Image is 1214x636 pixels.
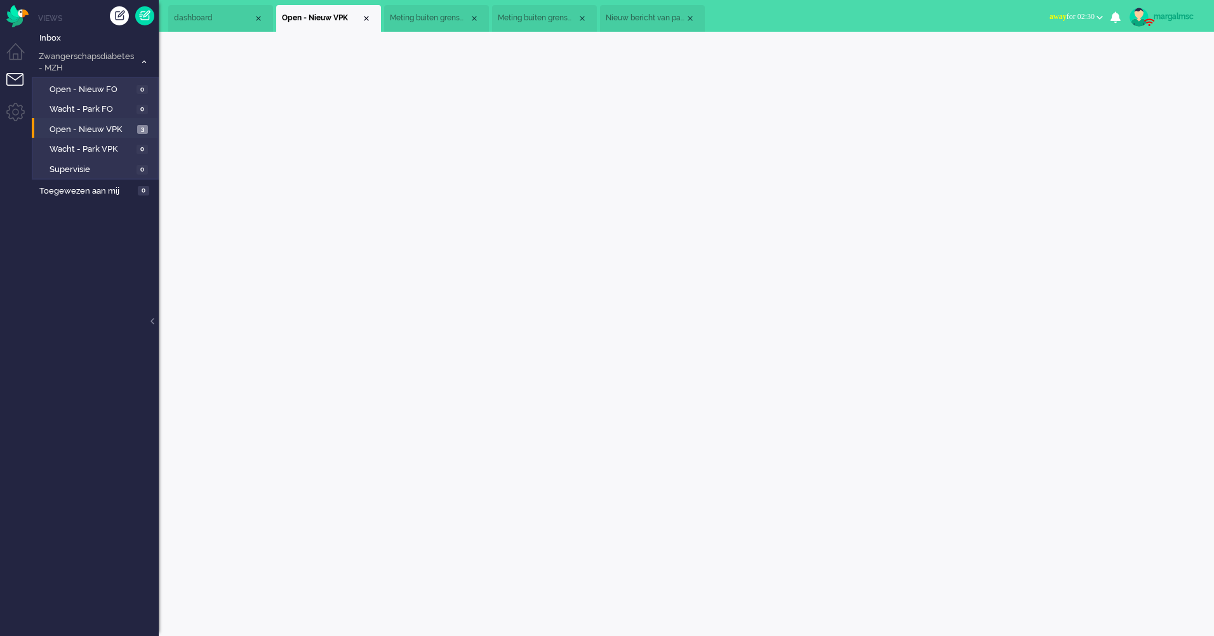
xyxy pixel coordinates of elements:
li: awayfor 02:30 [1042,4,1111,32]
span: Supervisie [50,164,133,176]
a: margalmsc [1127,8,1201,27]
a: Wacht - Park VPK 0 [37,142,157,156]
span: 0 [137,85,148,95]
li: Admin menu [6,103,35,131]
a: Supervisie 0 [37,162,157,176]
span: Open - Nieuw VPK [50,124,134,136]
div: Creëer ticket [110,6,129,25]
span: Meting buiten grenswaarden (5) [390,13,469,23]
a: Quick Ticket [135,6,154,25]
span: Open - Nieuw FO [50,84,133,96]
span: dashboard [174,13,253,23]
li: View [276,5,381,32]
img: flow_omnibird.svg [6,5,29,27]
button: awayfor 02:30 [1042,8,1111,26]
span: Nieuw bericht van patiënt [606,13,685,23]
a: Wacht - Park FO 0 [37,102,157,116]
a: Toegewezen aan mij 0 [37,183,159,197]
li: 8361 [600,5,705,32]
span: Inbox [39,32,159,44]
li: Dashboard menu [6,43,35,72]
span: 0 [137,145,148,154]
span: 0 [137,105,148,114]
span: 0 [137,165,148,175]
a: Open - Nieuw FO 0 [37,82,157,96]
a: Open - Nieuw VPK 3 [37,122,157,136]
span: Open - Nieuw VPK [282,13,361,23]
span: 3 [137,125,148,135]
a: Omnidesk [6,8,29,18]
span: 0 [138,186,149,195]
li: Tickets menu [6,73,35,102]
span: for 02:30 [1050,12,1095,21]
div: Close tab [685,13,695,23]
span: Zwangerschapsdiabetes - MZH [37,51,135,74]
span: Toegewezen aan mij [39,185,134,197]
div: margalmsc [1154,10,1201,23]
li: Dashboard [168,5,273,32]
span: away [1050,12,1067,21]
div: Close tab [469,13,479,23]
li: 8142 [384,5,489,32]
span: Wacht - Park FO [50,103,133,116]
a: Inbox [37,30,159,44]
div: Close tab [361,13,371,23]
div: Close tab [253,13,263,23]
span: Meting buiten grenswaarden [498,13,577,23]
li: 8359 [492,5,597,32]
span: Wacht - Park VPK [50,143,133,156]
li: Views [38,13,159,23]
div: Close tab [577,13,587,23]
